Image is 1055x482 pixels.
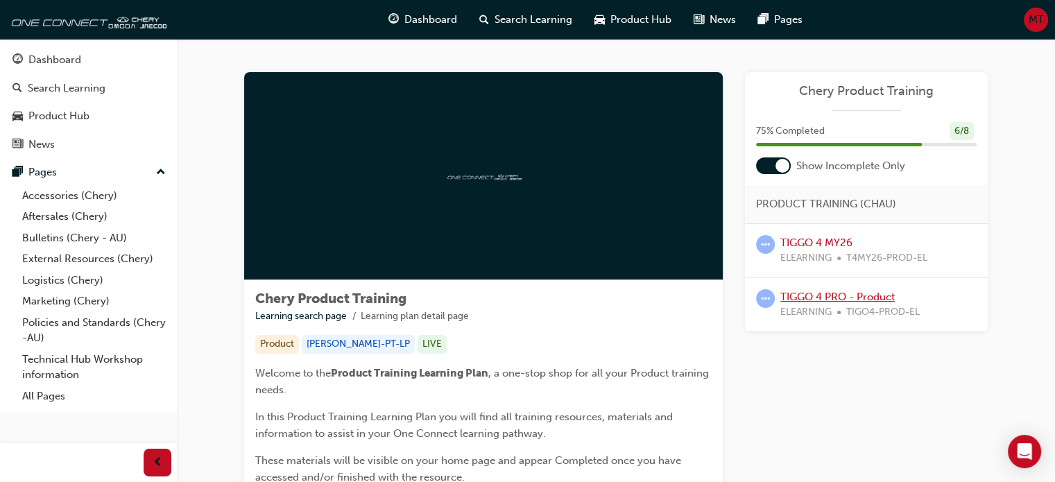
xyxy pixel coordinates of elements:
[255,411,676,440] span: In this Product Training Learning Plan you will find all training resources, materials and inform...
[6,160,171,185] button: Pages
[747,6,814,34] a: pages-iconPages
[756,289,775,308] span: learningRecordVerb_ATTEMPT-icon
[28,164,57,180] div: Pages
[6,47,171,73] a: Dashboard
[756,123,825,139] span: 75 % Completed
[796,158,905,174] span: Show Incomplete Only
[950,122,974,141] div: 6 / 8
[495,12,572,28] span: Search Learning
[479,11,489,28] span: search-icon
[28,80,105,96] div: Search Learning
[17,206,171,227] a: Aftersales (Chery)
[17,270,171,291] a: Logistics (Chery)
[846,304,920,320] span: TIGO4-PROD-EL
[6,103,171,129] a: Product Hub
[846,250,927,266] span: T4MY26-PROD-EL
[361,309,469,325] li: Learning plan detail page
[780,304,832,320] span: ELEARNING
[377,6,468,34] a: guage-iconDashboard
[683,6,747,34] a: news-iconNews
[7,6,166,33] img: oneconnect
[17,291,171,312] a: Marketing (Chery)
[17,386,171,407] a: All Pages
[331,367,488,379] span: Product Training Learning Plan
[6,132,171,157] a: News
[780,291,895,303] a: TIGGO 4 PRO - Product
[6,76,171,101] a: Search Learning
[12,110,23,123] span: car-icon
[153,454,163,472] span: prev-icon
[758,11,769,28] span: pages-icon
[445,169,522,182] img: oneconnect
[388,11,399,28] span: guage-icon
[17,248,171,270] a: External Resources (Chery)
[28,52,81,68] div: Dashboard
[17,312,171,349] a: Policies and Standards (Chery -AU)
[1024,8,1048,32] button: MT
[710,12,736,28] span: News
[17,349,171,386] a: Technical Hub Workshop information
[302,335,415,354] div: [PERSON_NAME]-PT-LP
[28,137,55,153] div: News
[774,12,803,28] span: Pages
[12,54,23,67] span: guage-icon
[17,185,171,207] a: Accessories (Chery)
[255,291,406,307] span: Chery Product Training
[255,367,712,396] span: , a one-stop shop for all your Product training needs.
[756,235,775,254] span: learningRecordVerb_ATTEMPT-icon
[156,164,166,182] span: up-icon
[12,83,22,95] span: search-icon
[6,44,171,160] button: DashboardSearch LearningProduct HubNews
[255,367,331,379] span: Welcome to the
[694,11,704,28] span: news-icon
[610,12,671,28] span: Product Hub
[418,335,447,354] div: LIVE
[17,227,171,249] a: Bulletins (Chery - AU)
[255,335,299,354] div: Product
[468,6,583,34] a: search-iconSearch Learning
[756,196,896,212] span: PRODUCT TRAINING (CHAU)
[756,83,977,99] a: Chery Product Training
[12,139,23,151] span: news-icon
[1008,435,1041,468] div: Open Intercom Messenger
[780,236,852,249] a: TIGGO 4 MY26
[255,310,347,322] a: Learning search page
[28,108,89,124] div: Product Hub
[583,6,683,34] a: car-iconProduct Hub
[404,12,457,28] span: Dashboard
[780,250,832,266] span: ELEARNING
[1029,12,1044,28] span: MT
[12,166,23,179] span: pages-icon
[594,11,605,28] span: car-icon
